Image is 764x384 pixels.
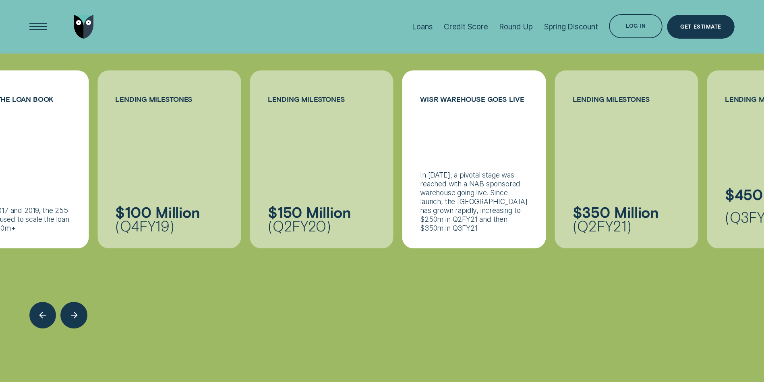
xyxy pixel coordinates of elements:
[420,171,528,233] div: In [DATE], a pivotal stage was reached with a NAB sponsored warehouse going live. Since launch, t...
[268,205,376,233] p: Q2FY20
[268,203,351,221] strong: $150 Million
[420,95,528,104] div: Wisr Warehouse Goes Live
[29,302,56,328] button: Previous button
[725,208,730,225] span: (
[115,217,120,234] span: (
[573,95,681,104] div: LENDING MILESTONES
[573,217,578,234] span: (
[115,205,223,233] p: Q4FY19
[627,217,631,234] span: )
[268,95,376,104] div: LENDING MILESTONES
[268,217,273,234] span: (
[170,217,174,234] span: )
[74,15,94,39] img: Wisr
[609,14,663,38] button: Log in
[60,302,87,328] button: Next button
[573,205,681,233] p: Q2FY21
[667,15,735,39] a: Get Estimate
[499,22,533,31] div: Round Up
[544,22,598,31] div: Spring Discount
[326,217,331,234] span: )
[444,22,488,31] div: Credit Score
[115,95,223,104] div: LENDING MILESTONES
[412,22,433,31] div: Loans
[573,203,659,221] strong: $350 Million
[26,15,50,39] button: Open Menu
[115,203,200,221] strong: $100 Million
